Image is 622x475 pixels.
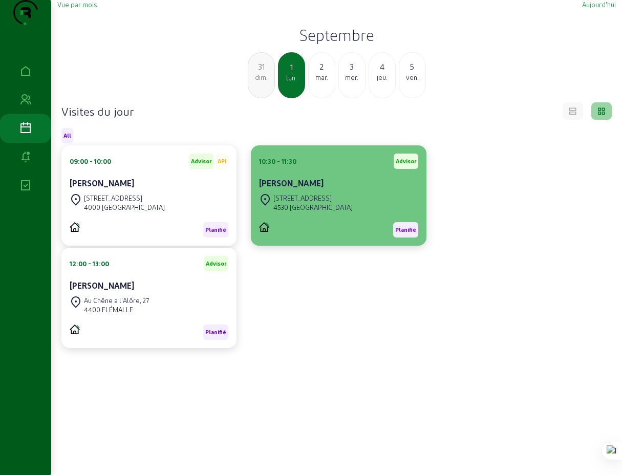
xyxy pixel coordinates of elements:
[273,203,353,212] div: 4530 [GEOGRAPHIC_DATA]
[396,158,416,165] span: Advisor
[259,222,269,232] img: PVELEC
[339,60,365,73] div: 3
[259,157,296,166] div: 10:30 - 11:30
[309,73,335,82] div: mar.
[248,60,274,73] div: 31
[395,226,416,233] span: Planifié
[218,158,226,165] span: API
[339,73,365,82] div: mer.
[63,132,71,139] span: All
[70,280,134,290] cam-card-title: [PERSON_NAME]
[84,305,149,314] div: 4400 FLÉMALLE
[279,73,304,82] div: lun.
[582,1,616,8] span: Aujourd'hui
[84,296,149,305] div: Au Chêne a l'Alôre, 27
[84,193,165,203] div: [STREET_ADDRESS]
[369,60,395,73] div: 4
[205,329,226,336] span: Planifié
[57,1,97,8] span: Vue par mois
[248,73,274,82] div: dim.
[205,226,226,233] span: Planifié
[70,178,134,188] cam-card-title: [PERSON_NAME]
[206,260,226,267] span: Advisor
[70,325,80,334] img: PVELEC
[259,178,324,188] cam-card-title: [PERSON_NAME]
[369,73,395,82] div: jeu.
[70,222,80,232] img: PVELEC
[70,259,109,268] div: 12:00 - 13:00
[61,104,134,118] h4: Visites du jour
[70,157,111,166] div: 09:00 - 10:00
[57,26,616,44] h2: Septembre
[399,60,425,73] div: 5
[279,61,304,73] div: 1
[191,158,211,165] span: Advisor
[273,193,353,203] div: [STREET_ADDRESS]
[84,203,165,212] div: 4000 [GEOGRAPHIC_DATA]
[399,73,425,82] div: ven.
[309,60,335,73] div: 2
